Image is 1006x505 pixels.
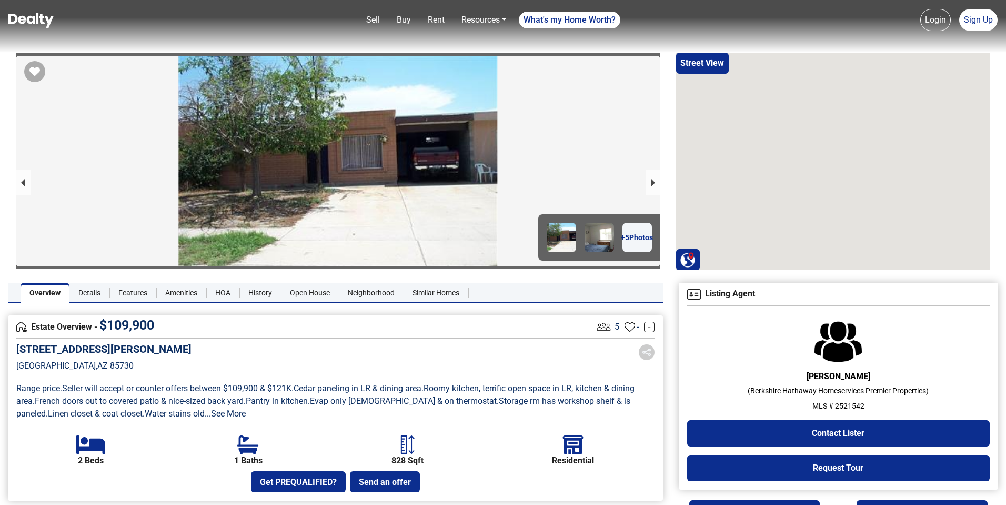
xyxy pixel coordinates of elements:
[424,9,449,31] a: Rent
[595,318,613,336] img: Listing View
[239,283,281,303] a: History
[145,409,205,419] span: Water stains old
[8,13,54,28] img: Dealty - Buy, Sell & Rent Homes
[62,383,294,393] span: Seller will accept or counter offers between $109,900 & $121K .
[519,12,620,28] a: What's my Home Worth?
[687,371,990,381] h6: [PERSON_NAME]
[234,456,263,466] b: 1 Baths
[246,396,310,406] span: Pantry in kitchen .
[404,283,468,303] a: Similar Homes
[78,456,104,466] b: 2 Beds
[16,396,632,419] span: Storage rm has workshop shelf & is paneled .
[687,289,701,300] img: Agent
[69,283,109,303] a: Details
[206,283,239,303] a: HOA
[205,409,246,419] a: ...See More
[457,9,510,31] a: Resources
[646,170,660,195] button: next slide / item
[637,321,639,333] span: -
[552,456,594,466] b: Residential
[281,283,339,303] a: Open House
[16,322,27,332] img: Overview
[339,283,404,303] a: Neighborhood
[16,383,637,406] span: Roomy kitchen, terrific open space in LR, kitchen & dining area .
[99,318,154,333] span: $ 109,900
[16,321,595,333] h4: Estate Overview -
[16,343,192,355] h5: [STREET_ADDRESS][PERSON_NAME]
[622,223,652,252] a: +5Photos
[676,53,729,74] button: Street View
[362,9,384,31] a: Sell
[310,396,499,406] span: Evap only [DEMOGRAPHIC_DATA] & on thermostat .
[644,322,655,332] a: -
[687,289,990,300] h4: Listing Agent
[294,383,424,393] span: Cedar paneling in LR & dining area .
[625,322,635,332] img: Favourites
[687,420,990,447] button: Contact Lister
[687,401,990,412] p: MLS # 2521542
[35,396,246,406] span: French doors out to covered patio & nice-sized back yard .
[585,223,614,252] img: Image
[680,252,696,268] img: Search Homes at Dealty
[547,223,576,252] img: Image
[251,471,346,492] button: Get PREQUALIFIED?
[615,321,619,333] span: 5
[687,385,990,397] p: ( Berkshire Hathaway Homeservices Premier Properties )
[959,9,998,31] a: Sign Up
[48,409,145,419] span: Linen closet & coat closet .
[16,383,62,393] span: Range price .
[350,471,420,492] button: Send an offer
[16,170,31,195] button: previous slide / item
[393,9,415,31] a: Buy
[814,321,862,363] img: Agent
[687,455,990,481] button: Request Tour
[16,360,192,372] p: [GEOGRAPHIC_DATA] , AZ 85730
[21,283,69,303] a: Overview
[391,456,424,466] b: 828 Sqft
[109,283,156,303] a: Features
[156,283,206,303] a: Amenities
[920,9,951,31] a: Login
